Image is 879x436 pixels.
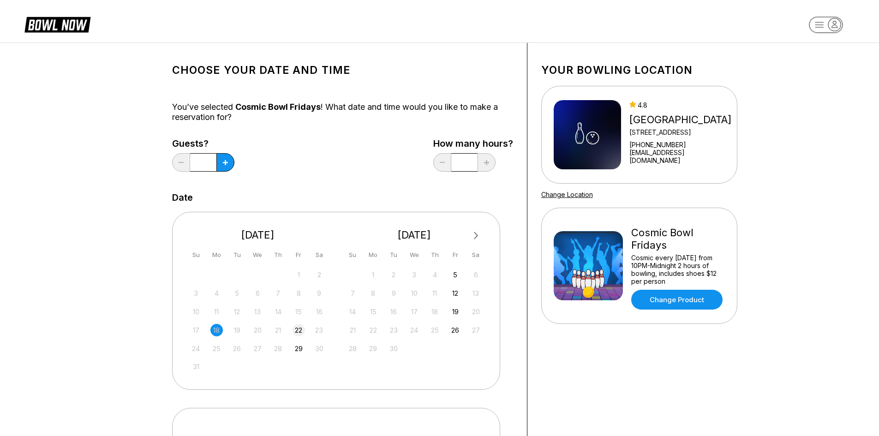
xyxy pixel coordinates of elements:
[345,268,484,355] div: month 2025-09
[631,290,723,310] a: Change Product
[231,249,243,261] div: Tu
[408,324,420,336] div: Not available Wednesday, September 24th, 2025
[186,229,329,241] div: [DATE]
[388,287,400,299] div: Not available Tuesday, September 9th, 2025
[293,269,305,281] div: Not available Friday, August 1st, 2025
[449,249,461,261] div: Fr
[293,249,305,261] div: Fr
[631,227,725,251] div: Cosmic Bowl Fridays
[629,113,733,126] div: [GEOGRAPHIC_DATA]
[189,268,327,373] div: month 2025-08
[629,141,733,149] div: [PHONE_NUMBER]
[367,249,379,261] div: Mo
[629,128,733,136] div: [STREET_ADDRESS]
[449,305,461,318] div: Choose Friday, September 19th, 2025
[272,305,284,318] div: Not available Thursday, August 14th, 2025
[449,269,461,281] div: Choose Friday, September 5th, 2025
[313,269,325,281] div: Not available Saturday, August 2nd, 2025
[388,342,400,355] div: Not available Tuesday, September 30th, 2025
[190,360,202,373] div: Not available Sunday, August 31st, 2025
[272,287,284,299] div: Not available Thursday, August 7th, 2025
[388,324,400,336] div: Not available Tuesday, September 23rd, 2025
[347,287,359,299] div: Not available Sunday, September 7th, 2025
[469,228,484,243] button: Next Month
[231,342,243,355] div: Not available Tuesday, August 26th, 2025
[231,324,243,336] div: Not available Tuesday, August 19th, 2025
[313,287,325,299] div: Not available Saturday, August 9th, 2025
[470,269,482,281] div: Not available Saturday, September 6th, 2025
[190,324,202,336] div: Not available Sunday, August 17th, 2025
[429,305,441,318] div: Not available Thursday, September 18th, 2025
[347,305,359,318] div: Not available Sunday, September 14th, 2025
[433,138,513,149] label: How many hours?
[631,254,725,285] div: Cosmic every [DATE] from 10PM-Midnight 2 hours of bowling, includes shoes $12 per person
[470,324,482,336] div: Not available Saturday, September 27th, 2025
[313,249,325,261] div: Sa
[367,305,379,318] div: Not available Monday, September 15th, 2025
[470,249,482,261] div: Sa
[190,305,202,318] div: Not available Sunday, August 10th, 2025
[190,249,202,261] div: Su
[172,102,513,122] div: You’ve selected ! What date and time would you like to make a reservation for?
[210,249,223,261] div: Mo
[210,324,223,336] div: Not available Monday, August 18th, 2025
[272,342,284,355] div: Not available Thursday, August 28th, 2025
[408,269,420,281] div: Not available Wednesday, September 3rd, 2025
[449,287,461,299] div: Choose Friday, September 12th, 2025
[172,64,513,77] h1: Choose your Date and time
[541,191,593,198] a: Change Location
[388,269,400,281] div: Not available Tuesday, September 2nd, 2025
[347,324,359,336] div: Not available Sunday, September 21st, 2025
[554,100,621,169] img: Midway Berkeley Springs
[251,287,264,299] div: Not available Wednesday, August 6th, 2025
[408,249,420,261] div: We
[293,342,305,355] div: Choose Friday, August 29th, 2025
[272,249,284,261] div: Th
[429,249,441,261] div: Th
[210,305,223,318] div: Not available Monday, August 11th, 2025
[172,138,234,149] label: Guests?
[313,305,325,318] div: Not available Saturday, August 16th, 2025
[554,231,623,300] img: Cosmic Bowl Fridays
[313,324,325,336] div: Not available Saturday, August 23rd, 2025
[251,324,264,336] div: Not available Wednesday, August 20th, 2025
[251,342,264,355] div: Not available Wednesday, August 27th, 2025
[190,287,202,299] div: Not available Sunday, August 3rd, 2025
[429,287,441,299] div: Not available Thursday, September 11th, 2025
[367,269,379,281] div: Not available Monday, September 1st, 2025
[629,101,733,109] div: 4.8
[541,64,737,77] h1: Your bowling location
[367,324,379,336] div: Not available Monday, September 22nd, 2025
[347,342,359,355] div: Not available Sunday, September 28th, 2025
[231,287,243,299] div: Not available Tuesday, August 5th, 2025
[251,305,264,318] div: Not available Wednesday, August 13th, 2025
[408,287,420,299] div: Not available Wednesday, September 10th, 2025
[449,324,461,336] div: Choose Friday, September 26th, 2025
[293,324,305,336] div: Choose Friday, August 22nd, 2025
[343,229,486,241] div: [DATE]
[231,305,243,318] div: Not available Tuesday, August 12th, 2025
[210,287,223,299] div: Not available Monday, August 4th, 2025
[629,149,733,164] a: [EMAIL_ADDRESS][DOMAIN_NAME]
[272,324,284,336] div: Not available Thursday, August 21st, 2025
[388,249,400,261] div: Tu
[293,305,305,318] div: Not available Friday, August 15th, 2025
[408,305,420,318] div: Not available Wednesday, September 17th, 2025
[388,305,400,318] div: Not available Tuesday, September 16th, 2025
[429,324,441,336] div: Not available Thursday, September 25th, 2025
[235,102,321,112] span: Cosmic Bowl Fridays
[293,287,305,299] div: Not available Friday, August 8th, 2025
[190,342,202,355] div: Not available Sunday, August 24th, 2025
[251,249,264,261] div: We
[172,192,193,203] label: Date
[429,269,441,281] div: Not available Thursday, September 4th, 2025
[470,287,482,299] div: Not available Saturday, September 13th, 2025
[470,305,482,318] div: Not available Saturday, September 20th, 2025
[367,287,379,299] div: Not available Monday, September 8th, 2025
[210,342,223,355] div: Not available Monday, August 25th, 2025
[313,342,325,355] div: Not available Saturday, August 30th, 2025
[347,249,359,261] div: Su
[367,342,379,355] div: Not available Monday, September 29th, 2025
